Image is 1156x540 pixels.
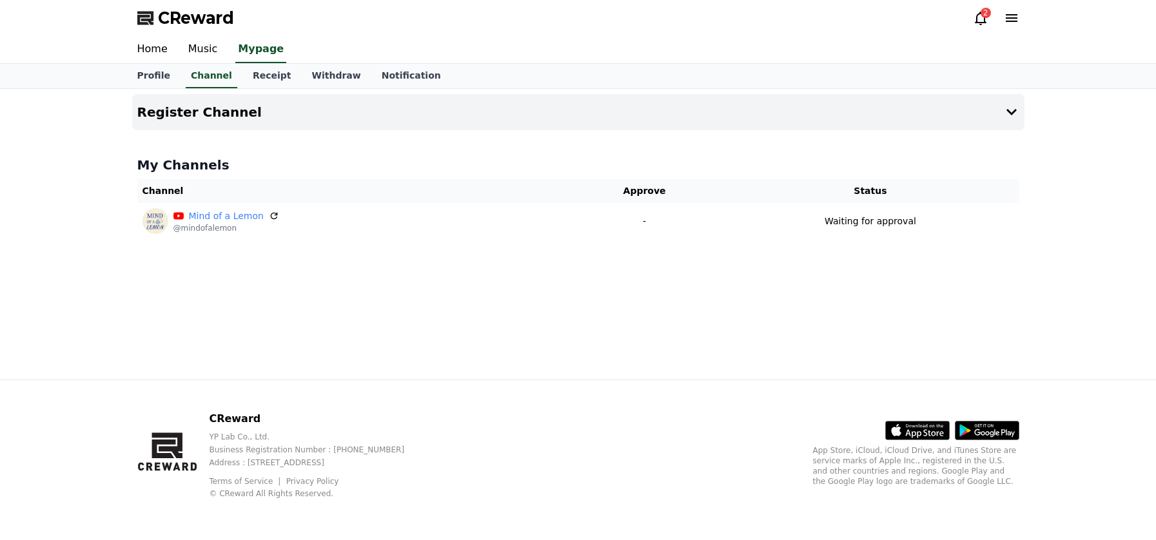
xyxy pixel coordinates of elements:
p: Address : [STREET_ADDRESS] [209,458,425,468]
a: Withdraw [301,64,371,88]
a: Privacy Policy [286,477,339,486]
a: Music [178,36,228,63]
th: Approve [567,179,722,203]
th: Status [721,179,1019,203]
p: App Store, iCloud, iCloud Drive, and iTunes Store are service marks of Apple Inc., registered in ... [813,445,1019,487]
button: Register Channel [132,94,1024,130]
a: Receipt [242,64,302,88]
span: CReward [158,8,234,28]
div: 2 [981,8,991,18]
a: Mind of a Lemon [189,209,264,223]
p: Business Registration Number : [PHONE_NUMBER] [209,445,425,455]
a: Channel [186,64,237,88]
th: Channel [137,179,567,203]
a: Mypage [235,36,286,63]
h4: My Channels [137,156,1019,174]
h4: Register Channel [137,105,262,119]
p: @mindofalemon [173,223,279,233]
p: YP Lab Co., Ltd. [209,432,425,442]
p: Waiting for approval [825,215,916,228]
p: - [573,215,717,228]
a: Notification [371,64,451,88]
a: Terms of Service [209,477,282,486]
a: Home [127,36,178,63]
p: © CReward All Rights Reserved. [209,488,425,499]
a: 2 [973,10,988,26]
a: Profile [127,64,181,88]
p: CReward [209,411,425,427]
img: Mind of a Lemon [142,208,168,234]
a: CReward [137,8,234,28]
